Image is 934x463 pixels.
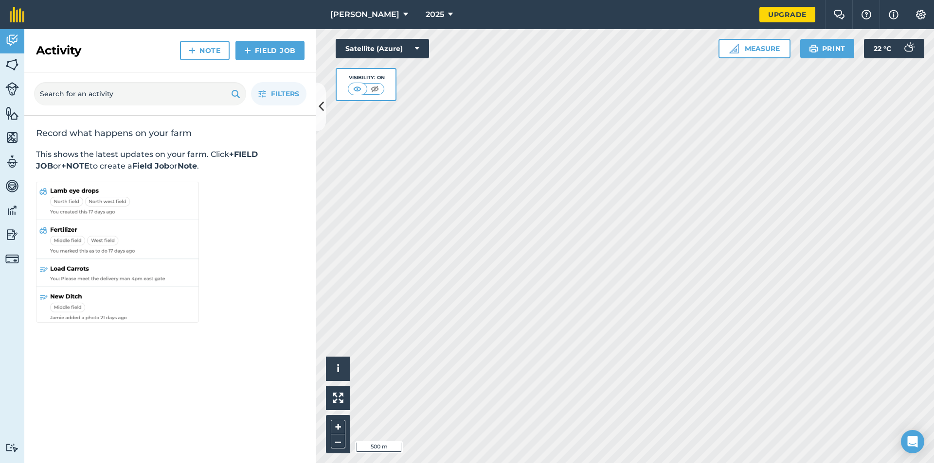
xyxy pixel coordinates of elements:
[180,41,230,60] a: Note
[864,39,924,58] button: 22 °C
[759,7,815,22] a: Upgrade
[915,10,927,19] img: A cog icon
[10,7,24,22] img: fieldmargin Logo
[331,420,345,434] button: +
[5,82,19,96] img: svg+xml;base64,PD94bWwgdmVyc2lvbj0iMS4wIiBlbmNvZGluZz0idXRmLTgiPz4KPCEtLSBHZW5lcmF0b3I6IEFkb2JlIE...
[36,43,81,58] h2: Activity
[426,9,444,20] span: 2025
[336,39,429,58] button: Satellite (Azure)
[330,9,399,20] span: [PERSON_NAME]
[729,44,739,53] img: Ruler icon
[348,74,385,82] div: Visibility: On
[331,434,345,448] button: –
[5,154,19,169] img: svg+xml;base64,PD94bWwgdmVyc2lvbj0iMS4wIiBlbmNvZGluZz0idXRmLTgiPz4KPCEtLSBHZW5lcmF0b3I6IEFkb2JlIE...
[833,10,845,19] img: Two speech bubbles overlapping with the left bubble in the forefront
[901,430,924,453] div: Open Intercom Messenger
[36,149,305,172] p: This shows the latest updates on your farm. Click or to create a or .
[5,443,19,452] img: svg+xml;base64,PD94bWwgdmVyc2lvbj0iMS4wIiBlbmNvZGluZz0idXRmLTgiPz4KPCEtLSBHZW5lcmF0b3I6IEFkb2JlIE...
[5,252,19,266] img: svg+xml;base64,PD94bWwgdmVyc2lvbj0iMS4wIiBlbmNvZGluZz0idXRmLTgiPz4KPCEtLSBHZW5lcmF0b3I6IEFkb2JlIE...
[800,39,855,58] button: Print
[5,57,19,72] img: svg+xml;base64,PHN2ZyB4bWxucz0iaHR0cDovL3d3dy53My5vcmcvMjAwMC9zdmciIHdpZHRoPSI1NiIgaGVpZ2h0PSI2MC...
[337,362,340,375] span: i
[333,393,343,403] img: Four arrows, one pointing top left, one top right, one bottom right and the last bottom left
[861,10,872,19] img: A question mark icon
[889,9,898,20] img: svg+xml;base64,PHN2ZyB4bWxucz0iaHR0cDovL3d3dy53My5vcmcvMjAwMC9zdmciIHdpZHRoPSIxNyIgaGVpZ2h0PSIxNy...
[178,161,197,171] strong: Note
[244,45,251,56] img: svg+xml;base64,PHN2ZyB4bWxucz0iaHR0cDovL3d3dy53My5vcmcvMjAwMC9zdmciIHdpZHRoPSIxNCIgaGVpZ2h0PSIyNC...
[5,203,19,218] img: svg+xml;base64,PD94bWwgdmVyc2lvbj0iMS4wIiBlbmNvZGluZz0idXRmLTgiPz4KPCEtLSBHZW5lcmF0b3I6IEFkb2JlIE...
[34,82,246,105] input: Search for an activity
[369,84,381,94] img: svg+xml;base64,PHN2ZyB4bWxucz0iaHR0cDovL3d3dy53My5vcmcvMjAwMC9zdmciIHdpZHRoPSI1MCIgaGVpZ2h0PSI0MC...
[271,88,299,99] span: Filters
[326,357,350,381] button: i
[5,179,19,193] img: svg+xml;base64,PD94bWwgdmVyc2lvbj0iMS4wIiBlbmNvZGluZz0idXRmLTgiPz4KPCEtLSBHZW5lcmF0b3I6IEFkb2JlIE...
[809,43,818,54] img: svg+xml;base64,PHN2ZyB4bWxucz0iaHR0cDovL3d3dy53My5vcmcvMjAwMC9zdmciIHdpZHRoPSIxOSIgaGVpZ2h0PSIyNC...
[874,39,891,58] span: 22 ° C
[718,39,790,58] button: Measure
[5,33,19,48] img: svg+xml;base64,PD94bWwgdmVyc2lvbj0iMS4wIiBlbmNvZGluZz0idXRmLTgiPz4KPCEtLSBHZW5lcmF0b3I6IEFkb2JlIE...
[5,227,19,242] img: svg+xml;base64,PD94bWwgdmVyc2lvbj0iMS4wIiBlbmNvZGluZz0idXRmLTgiPz4KPCEtLSBHZW5lcmF0b3I6IEFkb2JlIE...
[189,45,196,56] img: svg+xml;base64,PHN2ZyB4bWxucz0iaHR0cDovL3d3dy53My5vcmcvMjAwMC9zdmciIHdpZHRoPSIxNCIgaGVpZ2h0PSIyNC...
[5,130,19,145] img: svg+xml;base64,PHN2ZyB4bWxucz0iaHR0cDovL3d3dy53My5vcmcvMjAwMC9zdmciIHdpZHRoPSI1NiIgaGVpZ2h0PSI2MC...
[351,84,363,94] img: svg+xml;base64,PHN2ZyB4bWxucz0iaHR0cDovL3d3dy53My5vcmcvMjAwMC9zdmciIHdpZHRoPSI1MCIgaGVpZ2h0PSI0MC...
[36,127,305,139] h2: Record what happens on your farm
[231,88,240,100] img: svg+xml;base64,PHN2ZyB4bWxucz0iaHR0cDovL3d3dy53My5vcmcvMjAwMC9zdmciIHdpZHRoPSIxOSIgaGVpZ2h0PSIyNC...
[251,82,306,105] button: Filters
[61,161,90,171] strong: +NOTE
[132,161,169,171] strong: Field Job
[235,41,305,60] a: Field Job
[5,106,19,120] img: svg+xml;base64,PHN2ZyB4bWxucz0iaHR0cDovL3d3dy53My5vcmcvMjAwMC9zdmciIHdpZHRoPSI1NiIgaGVpZ2h0PSI2MC...
[899,39,918,58] img: svg+xml;base64,PD94bWwgdmVyc2lvbj0iMS4wIiBlbmNvZGluZz0idXRmLTgiPz4KPCEtLSBHZW5lcmF0b3I6IEFkb2JlIE...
